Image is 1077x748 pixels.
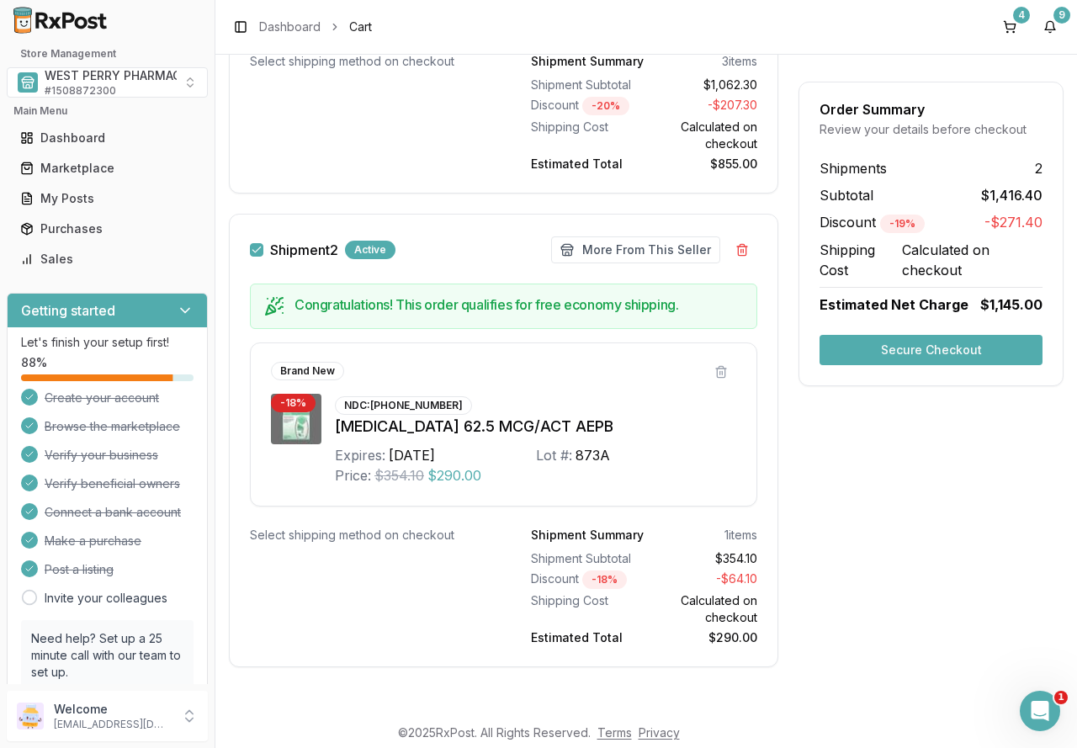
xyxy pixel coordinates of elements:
div: - 20 % [582,97,629,115]
span: Post a listing [45,561,114,578]
div: Marketplace [20,160,194,177]
p: [EMAIL_ADDRESS][DOMAIN_NAME] [54,718,171,731]
span: $290.00 [427,465,481,485]
a: Purchases [13,214,201,244]
span: $1,416.40 [981,185,1043,205]
div: Shipment Summary [531,527,644,544]
span: Make a purchase [45,533,141,549]
img: User avatar [17,703,44,729]
span: Browse the marketplace [45,418,180,435]
div: $354.10 [650,550,757,567]
a: Marketplace [13,153,201,183]
div: Shipping Cost [531,592,638,626]
div: Brand New [271,362,344,380]
div: 3 items [722,53,757,70]
div: Discount [531,570,638,589]
button: Secure Checkout [820,335,1043,365]
div: $1,062.30 [650,77,757,93]
a: Sales [13,244,201,274]
h2: Main Menu [13,104,201,118]
div: - 19 % [880,215,925,233]
button: Dashboard [7,125,208,151]
div: Review your details before checkout [820,121,1043,138]
span: 2 [1035,158,1043,178]
span: 1 [1054,691,1068,704]
a: Privacy [639,725,680,740]
span: 88 % [21,354,47,371]
div: Calculated on checkout [650,592,757,626]
button: 4 [996,13,1023,40]
a: Dashboard [259,19,321,35]
div: Calculated on checkout [650,119,757,152]
div: [DATE] [389,445,435,465]
div: Active [345,241,395,259]
span: Cart [349,19,372,35]
span: Shipping Cost [820,240,902,280]
label: Shipment 2 [270,243,338,257]
div: - $64.10 [650,570,757,589]
div: - 18 % [271,394,316,412]
span: Create your account [45,390,159,406]
h5: Congratulations! This order qualifies for free economy shipping. [294,298,743,311]
span: $354.10 [374,465,424,485]
button: My Posts [7,185,208,212]
div: Dashboard [20,130,194,146]
span: Estimated Net Charge [820,296,968,313]
div: [MEDICAL_DATA] 62.5 MCG/ACT AEPB [335,415,736,438]
span: Connect a bank account [45,504,181,521]
div: Expires: [335,445,385,465]
div: 4 [1013,7,1030,24]
div: Shipment Subtotal [531,550,638,567]
span: -$271.40 [984,212,1043,233]
div: Shipment Subtotal [531,77,638,93]
button: Select a view [7,67,208,98]
div: Discount [531,97,638,115]
p: Need help? Set up a 25 minute call with our team to set up. [31,630,183,681]
a: Terms [597,725,632,740]
div: 873A [576,445,610,465]
button: Marketplace [7,155,208,182]
button: More From This Seller [551,236,720,263]
span: $1,145.00 [980,294,1043,315]
span: Subtotal [820,185,873,205]
span: Shipments [820,158,887,178]
a: Invite your colleagues [45,590,167,607]
div: Estimated Total [531,156,638,172]
span: Verify beneficial owners [45,475,180,492]
h3: Getting started [21,300,115,321]
div: 9 [1053,7,1070,24]
div: Estimated Total [531,629,638,646]
div: Select shipping method on checkout [250,527,477,544]
div: 1 items [724,527,757,544]
div: Select shipping method on checkout [250,53,477,70]
div: Sales [20,251,194,268]
button: Sales [7,246,208,273]
span: Verify your business [45,447,158,464]
div: - 18 % [582,570,627,589]
button: 9 [1037,13,1064,40]
div: $855.00 [650,156,757,172]
div: Shipment Summary [531,53,644,70]
p: Welcome [54,701,171,718]
div: Purchases [20,220,194,237]
div: - $207.30 [650,97,757,115]
span: Calculated on checkout [902,240,1043,280]
a: Book a call [31,682,96,696]
div: Order Summary [820,103,1043,116]
span: WEST PERRY PHARMACY INC [45,67,214,84]
div: NDC: [PHONE_NUMBER] [335,396,472,415]
span: # 1508872300 [45,84,116,98]
img: RxPost Logo [7,7,114,34]
div: Price: [335,465,371,485]
div: $290.00 [650,629,757,646]
h2: Store Management [7,47,208,61]
div: Lot #: [536,445,572,465]
img: Incruse Ellipta 62.5 MCG/ACT AEPB [271,394,321,444]
nav: breadcrumb [259,19,372,35]
p: Let's finish your setup first! [21,334,194,351]
div: My Posts [20,190,194,207]
span: Discount [820,214,925,231]
a: Dashboard [13,123,201,153]
div: Shipping Cost [531,119,638,152]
